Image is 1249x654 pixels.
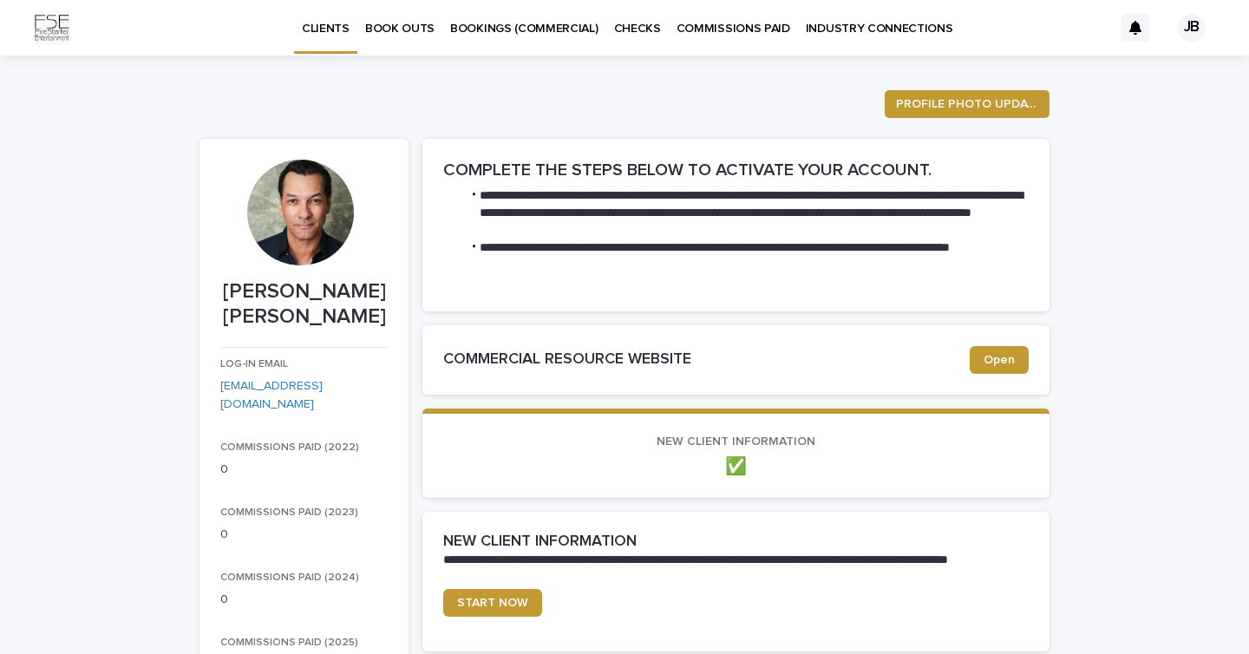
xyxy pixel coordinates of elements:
span: NEW CLIENT INFORMATION [657,435,815,448]
p: 0 [220,526,388,544]
span: LOG-IN EMAIL [220,359,288,370]
a: START NOW [443,589,542,617]
span: Open [984,354,1015,366]
p: 0 [220,591,388,609]
span: COMMISSIONS PAID (2023) [220,507,358,518]
div: JB [1178,14,1206,42]
h2: NEW CLIENT INFORMATION [443,533,637,552]
p: ✅ [443,456,1029,477]
span: PROFILE PHOTO UPDATE [896,95,1038,113]
p: 0 [220,461,388,479]
span: COMMISSIONS PAID (2024) [220,572,359,583]
span: COMMISSIONS PAID (2022) [220,442,359,453]
a: [EMAIL_ADDRESS][DOMAIN_NAME] [220,380,323,410]
span: COMMISSIONS PAID (2025) [220,638,358,648]
img: Km9EesSdRbS9ajqhBzyo [35,10,69,45]
span: START NOW [457,597,528,609]
h2: COMPLETE THE STEPS BELOW TO ACTIVATE YOUR ACCOUNT. [443,160,1029,180]
button: PROFILE PHOTO UPDATE [885,90,1050,118]
h2: COMMERCIAL RESOURCE WEBSITE [443,350,970,370]
a: Open [970,346,1029,374]
p: [PERSON_NAME] [PERSON_NAME] [220,279,388,330]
